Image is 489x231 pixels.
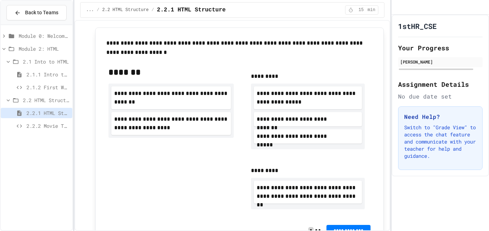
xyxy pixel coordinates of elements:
[157,6,226,14] span: 2.2.1 HTML Structure
[398,21,437,31] h1: 1stHR_CSE
[355,7,367,13] span: 15
[86,7,94,13] span: ...
[6,5,67,20] button: Back to Teams
[102,7,149,13] span: 2.2 HTML Structure
[97,7,99,13] span: /
[25,9,58,16] span: Back to Teams
[404,124,476,160] p: Switch to "Grade View" to access the chat feature and communicate with your teacher for help and ...
[26,109,69,117] span: 2.2.1 HTML Structure
[400,59,480,65] div: [PERSON_NAME]
[398,43,483,53] h2: Your Progress
[404,112,476,121] h3: Need Help?
[26,122,69,130] span: 2.2.2 Movie Title
[19,45,69,52] span: Module 2: HTML
[26,71,69,78] span: 2.1.1 Intro to HTML
[26,84,69,91] span: 2.1.2 First Webpage
[151,7,154,13] span: /
[398,79,483,89] h2: Assignment Details
[398,92,483,101] div: No due date set
[368,7,376,13] span: min
[19,32,69,40] span: Module 0: Welcome to Web Development
[23,96,69,104] span: 2.2 HTML Structure
[23,58,69,65] span: 2.1 Into to HTML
